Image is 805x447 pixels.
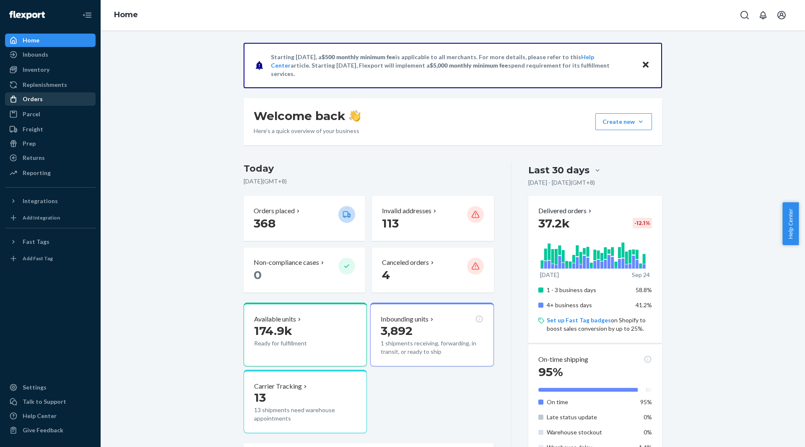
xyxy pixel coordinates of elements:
p: 1 shipments receiving, forwarding, in transit, or ready to ship [381,339,483,356]
p: Invalid addresses [382,206,431,216]
a: Inventory [5,63,96,76]
div: Replenishments [23,81,67,89]
button: Delivered orders [538,206,593,216]
button: Available units174.9kReady for fulfillment [244,303,367,366]
h3: Today [244,162,494,175]
h1: Welcome back [254,108,361,123]
button: Canceled orders 4 [372,248,493,293]
a: Set up Fast Tag badges [547,316,611,324]
a: Reporting [5,166,96,180]
button: Open Search Box [736,7,753,24]
div: Integrations [23,197,58,205]
span: 95% [538,365,563,379]
div: Prep [23,139,36,148]
span: 37.2k [538,216,570,230]
a: Inbounds [5,48,96,61]
p: Ready for fulfillment [254,339,332,348]
div: Orders [23,95,43,103]
button: Inbounding units3,8921 shipments receiving, forwarding, in transit, or ready to ship [370,303,493,366]
button: Carrier Tracking1313 shipments need warehouse appointments [244,370,367,434]
span: 58.8% [636,286,652,293]
p: Sep 24 [632,271,650,279]
span: 0 [254,268,262,282]
a: Replenishments [5,78,96,91]
a: Settings [5,381,96,394]
div: Returns [23,154,45,162]
div: Settings [23,383,47,392]
button: Open notifications [755,7,771,24]
p: Warehouse stockout [547,428,629,437]
a: Help Center [5,409,96,423]
img: hand-wave emoji [349,110,361,122]
p: On time [547,398,629,406]
p: 1 - 3 business days [547,286,629,294]
button: Orders placed 368 [244,196,365,241]
div: Give Feedback [23,426,63,434]
button: Non-compliance cases 0 [244,248,365,293]
button: Close [640,59,651,71]
button: Fast Tags [5,235,96,248]
div: Parcel [23,110,40,118]
div: Add Fast Tag [23,255,53,262]
p: [DATE] [540,271,559,279]
a: Orders [5,92,96,106]
div: Add Integration [23,214,60,221]
div: Reporting [23,169,51,177]
span: $5,000 monthly minimum fee [430,62,508,69]
div: Help Center [23,412,57,420]
div: Inbounds [23,50,48,59]
a: Talk to Support [5,395,96,408]
img: Flexport logo [9,11,45,19]
div: Fast Tags [23,238,49,246]
span: 0% [644,413,652,421]
p: Available units [254,314,296,324]
button: Integrations [5,194,96,208]
a: Prep [5,137,96,150]
div: Inventory [23,65,49,74]
span: 368 [254,216,275,230]
a: Add Integration [5,211,96,225]
div: -12.1 % [633,218,652,228]
div: Last 30 days [528,164,589,177]
span: 174.9k [254,324,292,338]
div: Freight [23,125,43,133]
span: 113 [382,216,399,230]
span: 0% [644,429,652,436]
a: Returns [5,151,96,165]
button: Give Feedback [5,423,96,437]
p: 13 shipments need warehouse appointments [254,406,356,423]
p: Late status update [547,413,629,421]
button: Create new [595,113,652,130]
p: On-time shipping [538,355,588,364]
button: Close Navigation [79,7,96,24]
p: Carrier Tracking [254,382,302,391]
p: Here’s a quick overview of your business [254,127,361,135]
button: Invalid addresses 113 [372,196,493,241]
a: Home [114,10,138,19]
p: Inbounding units [381,314,428,324]
p: Starting [DATE], a is applicable to all merchants. For more details, please refer to this article... [271,53,634,78]
p: 4+ business days [547,301,629,309]
p: [DATE] ( GMT+8 ) [244,177,494,186]
span: 41.2% [636,301,652,308]
span: $500 monthly minimum fee [322,53,395,60]
p: Orders placed [254,206,295,216]
a: Freight [5,123,96,136]
div: Home [23,36,39,44]
p: on Shopify to boost sales conversion by up to 25%. [547,316,652,333]
a: Parcel [5,107,96,121]
span: 13 [254,390,266,405]
a: Home [5,34,96,47]
ol: breadcrumbs [107,3,145,27]
a: Add Fast Tag [5,252,96,265]
p: [DATE] - [DATE] ( GMT+8 ) [528,178,595,187]
span: 3,892 [381,324,413,338]
button: Help Center [782,202,799,245]
p: Canceled orders [382,258,429,267]
div: Talk to Support [23,397,66,406]
span: 4 [382,268,390,282]
p: Non-compliance cases [254,258,319,267]
button: Open account menu [773,7,790,24]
